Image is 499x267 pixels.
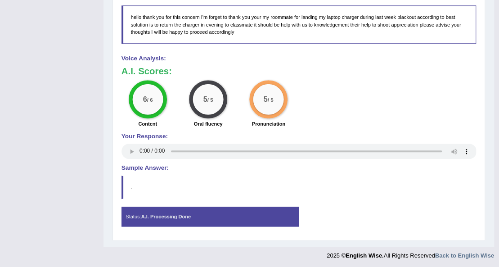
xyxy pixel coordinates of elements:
[207,97,213,103] small: / 5
[194,120,223,127] label: Oral fluency
[121,176,477,199] blockquote: .
[121,5,477,44] blockquote: hello thank you for this concern I'm forget to thank you your my roommate for landing my laptop c...
[138,120,157,127] label: Content
[264,95,268,103] big: 5
[121,165,477,172] h4: Sample Answer:
[141,214,191,219] strong: A.I. Processing Done
[435,252,494,259] a: Back to English Wise
[121,207,299,226] div: Status:
[203,95,207,103] big: 5
[327,247,494,260] div: 2025 © All Rights Reserved
[121,133,477,140] h4: Your Response:
[121,66,172,76] b: A.I. Scores:
[143,95,147,103] big: 6
[121,55,477,62] h4: Voice Analysis:
[147,97,153,103] small: / 6
[346,252,383,259] strong: English Wise.
[252,120,285,127] label: Pronunciation
[268,97,274,103] small: / 5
